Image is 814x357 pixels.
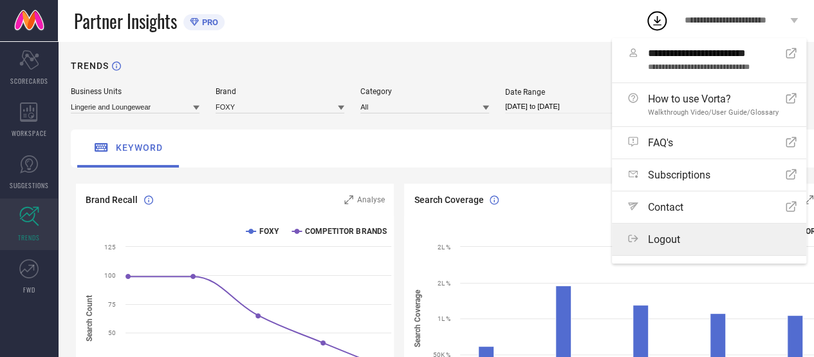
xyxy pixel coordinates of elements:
[612,191,806,223] a: Contact
[438,244,450,251] text: 2L %
[648,137,673,149] span: FAQ's
[648,201,683,213] span: Contact
[645,9,669,32] div: Open download list
[505,88,634,97] div: Date Range
[413,289,422,347] tspan: Search Coverage
[18,233,40,242] span: TRENDS
[216,87,344,96] div: Brand
[10,180,49,190] span: SUGGESTIONS
[12,128,47,138] span: WORKSPACE
[305,227,386,236] text: COMPETITOR BRANDS
[344,195,353,204] svg: Zoom
[108,301,116,308] text: 75
[108,329,116,336] text: 50
[86,195,138,205] span: Brand Recall
[612,127,806,159] a: FAQ's
[23,285,35,294] span: FWD
[648,169,710,181] span: Subscriptions
[505,100,634,113] input: Select date range
[104,244,116,251] text: 125
[10,76,48,86] span: SCORECARDS
[71,87,199,96] div: Business Units
[438,280,450,287] text: 2L %
[74,8,177,34] span: Partner Insights
[612,83,806,126] a: How to use Vorta?Walkthrough Video/User Guide/Glossary
[104,272,116,279] text: 100
[71,61,109,71] h1: TRENDS
[360,87,489,96] div: Category
[116,142,163,153] span: keyword
[648,108,779,117] span: Walkthrough Video/User Guide/Glossary
[356,195,384,204] span: Analyse
[804,195,813,204] svg: Zoom
[199,17,218,27] span: PRO
[648,233,680,246] span: Logout
[438,315,450,322] text: 1L %
[648,93,779,105] span: How to use Vorta?
[414,195,483,205] span: Search Coverage
[612,159,806,191] a: Subscriptions
[259,227,279,236] text: FOXY
[85,295,94,342] tspan: Search Count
